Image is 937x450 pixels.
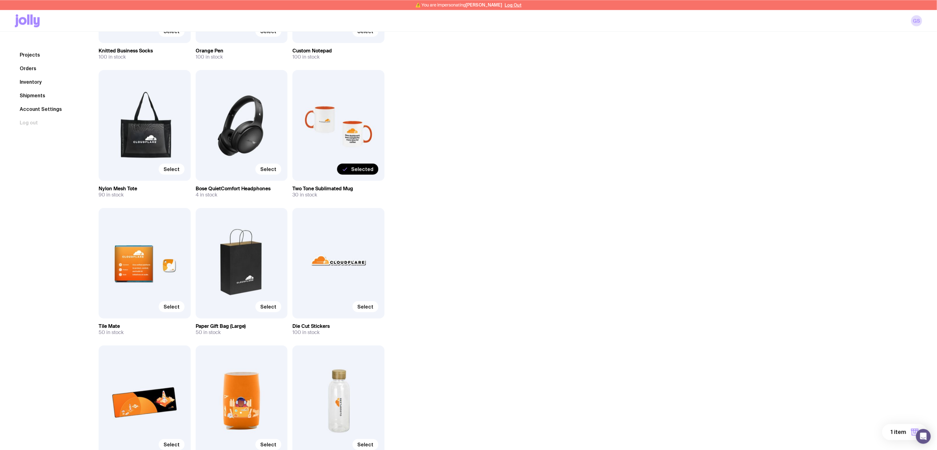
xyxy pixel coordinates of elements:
[260,441,276,448] span: Select
[196,329,221,336] span: 50 in stock
[15,76,47,88] a: Inventory
[99,323,191,329] h3: Tile Mate
[99,54,126,60] span: 100 in stock
[15,90,50,101] a: Shipments
[164,166,180,172] span: Select
[292,192,317,198] span: 30 in stock
[505,2,522,7] button: Log Out
[196,192,217,198] span: 4 in stock
[415,2,502,7] span: ⚠️ You are impersonating
[196,48,288,54] h3: Orange Pen
[357,303,373,310] span: Select
[466,2,502,7] span: [PERSON_NAME]
[891,428,906,436] span: 1 item
[351,166,373,172] span: Selected
[292,186,385,192] h3: Two Tone Sublimated Mug
[196,54,223,60] span: 100 in stock
[164,303,180,310] span: Select
[15,104,67,115] a: Account Settings
[15,63,41,74] a: Orders
[260,303,276,310] span: Select
[196,186,288,192] h3: Bose QuietComfort Headphones
[99,48,191,54] h3: Knitted Business Socks
[357,441,373,448] span: Select
[292,54,320,60] span: 100 in stock
[916,429,931,444] div: Open Intercom Messenger
[260,166,276,172] span: Select
[99,192,124,198] span: 90 in stock
[15,49,45,60] a: Projects
[99,329,124,336] span: 50 in stock
[882,424,927,440] button: 1 item
[911,15,922,26] a: GS
[99,186,191,192] h3: Nylon Mesh Tote
[292,323,385,329] h3: Die Cut Stickers
[292,48,385,54] h3: Custom Notepad
[15,117,43,128] button: Log out
[164,441,180,448] span: Select
[292,329,320,336] span: 100 in stock
[196,323,288,329] h3: Paper Gift Bag (Large)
